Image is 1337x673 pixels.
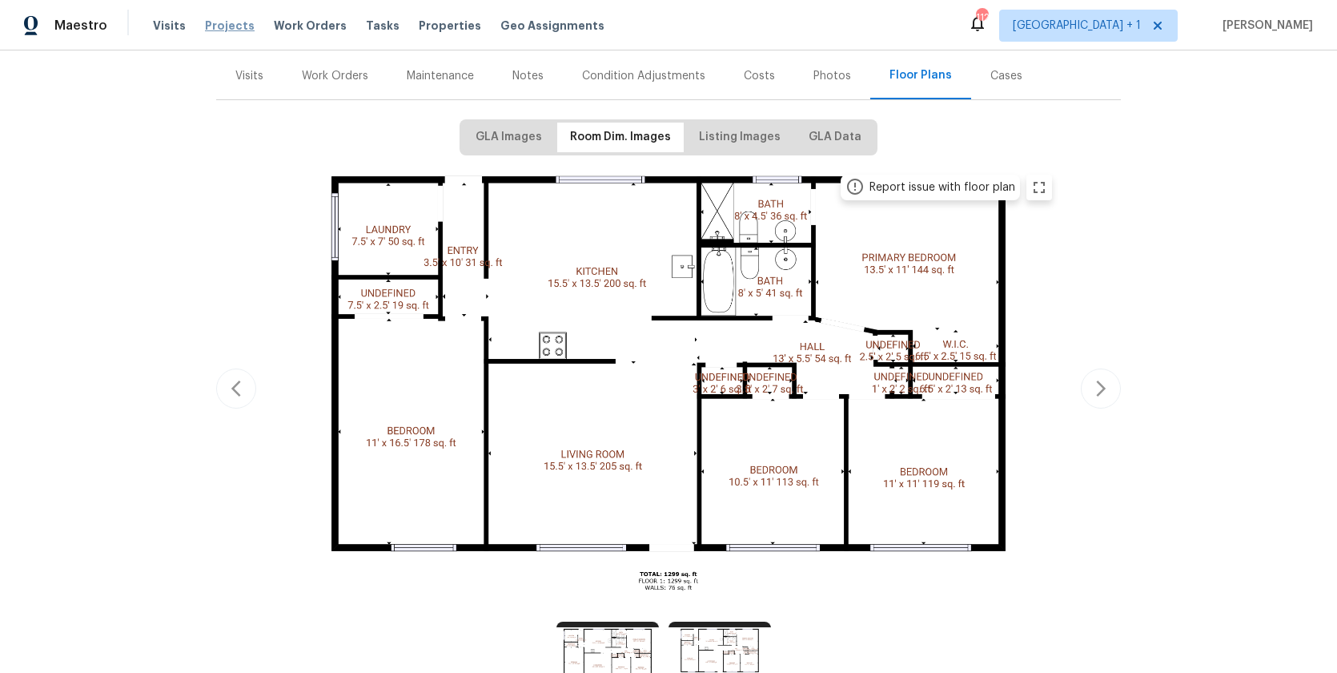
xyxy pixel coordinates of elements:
div: Cases [990,68,1022,84]
button: Listing Images [686,123,793,152]
div: Maintenance [407,68,474,84]
div: Photos [813,68,851,84]
span: Geo Assignments [500,18,604,34]
div: Costs [744,68,775,84]
div: 112 [976,10,987,26]
span: GLA Data [809,127,861,147]
button: GLA Data [796,123,874,152]
div: Floor Plans [889,67,952,83]
span: Listing Images [699,127,781,147]
span: Maestro [54,18,107,34]
span: Work Orders [274,18,347,34]
span: Visits [153,18,186,34]
div: Notes [512,68,544,84]
span: [GEOGRAPHIC_DATA] + 1 [1013,18,1141,34]
div: Work Orders [302,68,368,84]
button: GLA Images [463,123,555,152]
img: floor plan rendering [275,165,1062,607]
div: Condition Adjustments [582,68,705,84]
span: [PERSON_NAME] [1216,18,1313,34]
span: Projects [205,18,255,34]
span: Properties [419,18,481,34]
div: Report issue with floor plan [869,179,1015,195]
span: Room Dim. Images [570,127,671,147]
button: Room Dim. Images [557,123,684,152]
div: Visits [235,68,263,84]
span: Tasks [366,20,399,31]
button: zoom in [1026,175,1052,200]
span: GLA Images [476,127,542,147]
